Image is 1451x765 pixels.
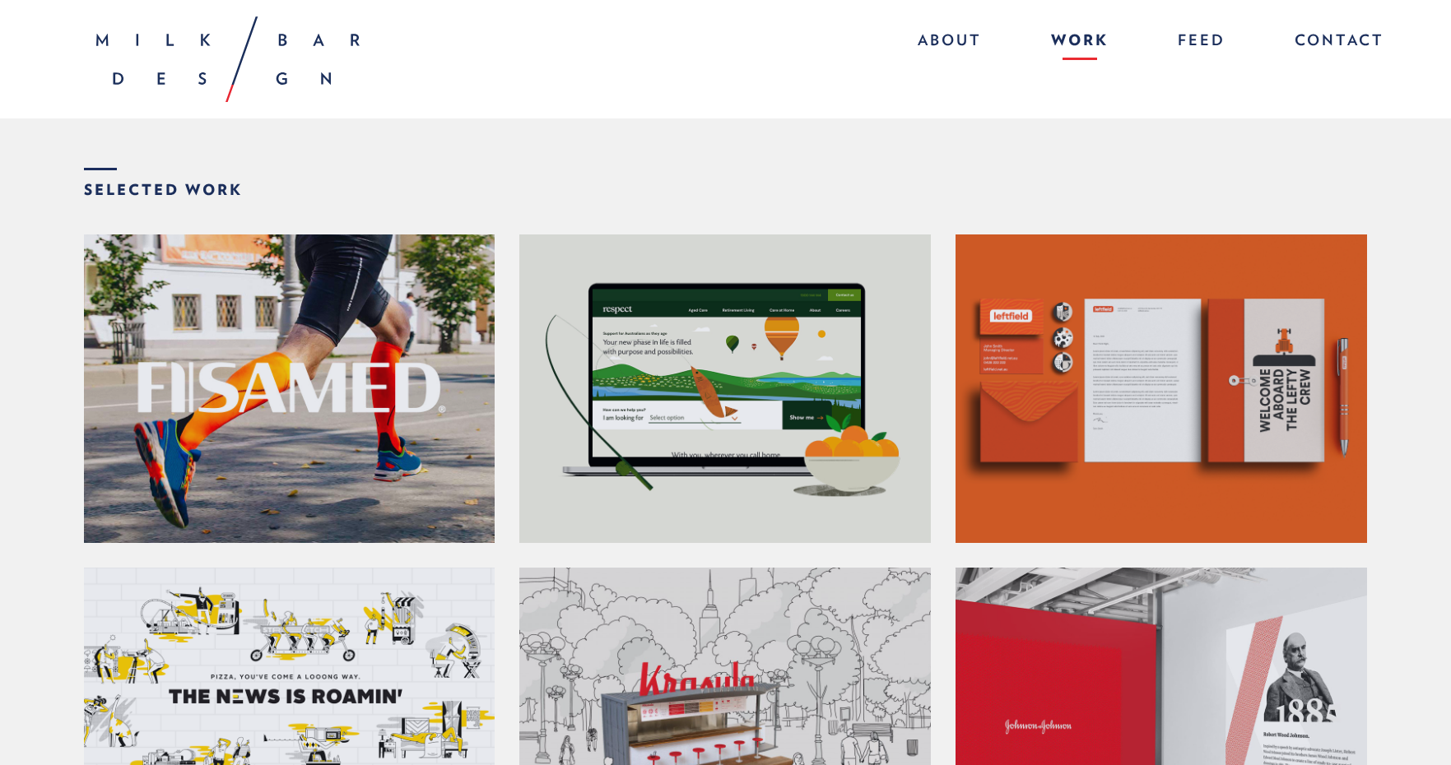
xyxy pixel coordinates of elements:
[84,168,243,197] strong: Selected Work
[1035,25,1125,60] a: Work
[96,16,360,102] img: Milk Bar Design
[1161,25,1242,60] a: Feed
[1278,25,1384,60] a: Contact
[901,25,998,60] a: About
